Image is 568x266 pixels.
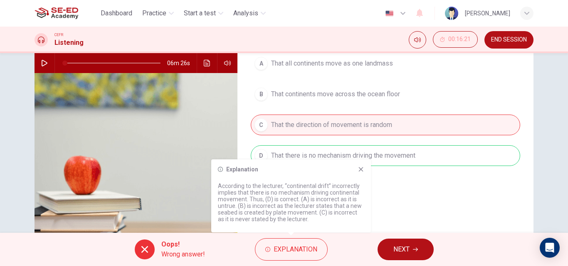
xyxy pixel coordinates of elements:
[233,8,258,18] span: Analysis
[274,244,317,255] span: Explanation
[448,36,471,43] span: 00:16:21
[445,7,458,20] img: Profile picture
[465,8,510,18] div: [PERSON_NAME]
[226,166,258,173] h6: Explanation
[491,37,527,43] span: END SESSION
[142,8,166,18] span: Practice
[200,53,214,73] button: Click to see the audio transcription
[540,238,560,258] div: Open Intercom Messenger
[218,183,364,222] p: According to the lecturer, “continental drift” incorrectly implies that there is no mechanism dri...
[184,8,216,18] span: Start a test
[161,249,205,259] span: Wrong answer!
[54,32,63,38] span: CEFR
[101,8,132,18] span: Dashboard
[161,239,205,249] span: Oops!
[35,5,78,22] img: SE-ED Academy logo
[54,38,84,48] h1: Listening
[393,244,410,255] span: NEXT
[167,53,197,73] span: 06m 26s
[433,31,478,49] div: Hide
[409,31,426,49] div: Mute
[384,10,395,17] img: en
